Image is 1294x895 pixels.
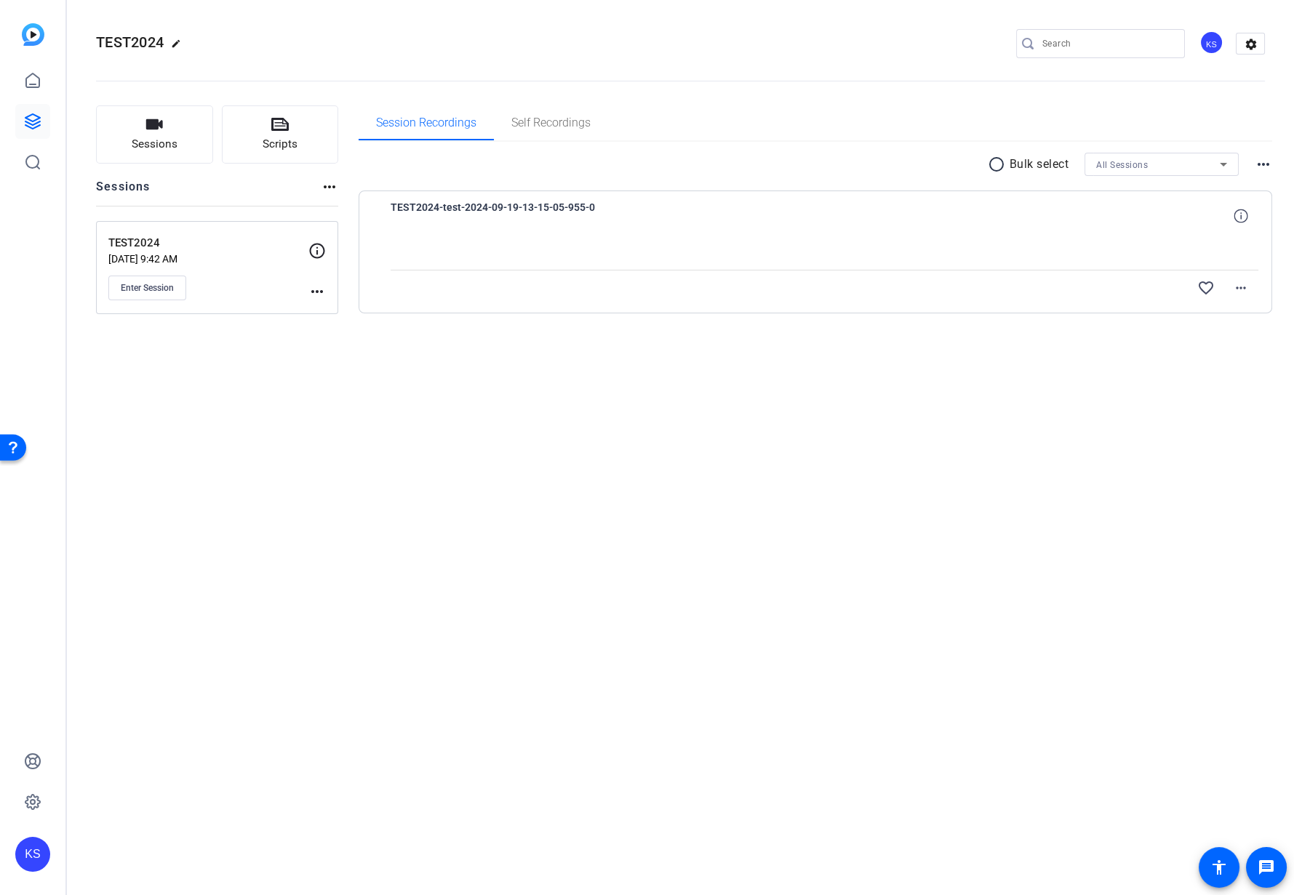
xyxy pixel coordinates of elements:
[1255,156,1272,173] mat-icon: more_horiz
[132,136,177,153] span: Sessions
[222,105,339,164] button: Scripts
[308,283,326,300] mat-icon: more_horiz
[1258,859,1275,876] mat-icon: message
[1197,279,1215,297] mat-icon: favorite_border
[1096,160,1148,170] span: All Sessions
[108,253,308,265] p: [DATE] 9:42 AM
[1042,35,1173,52] input: Search
[1199,31,1225,56] ngx-avatar: Keith Sonstegard
[108,235,308,252] p: TEST2024
[1010,156,1069,173] p: Bulk select
[108,276,186,300] button: Enter Session
[121,282,174,294] span: Enter Session
[376,117,476,129] span: Session Recordings
[96,33,164,51] span: TEST2024
[15,837,50,872] div: KS
[391,198,660,233] span: TEST2024-test-2024-09-19-13-15-05-955-0
[1237,33,1266,55] mat-icon: settings
[1210,859,1228,876] mat-icon: accessibility
[96,178,151,206] h2: Sessions
[96,105,213,164] button: Sessions
[171,39,188,56] mat-icon: edit
[263,136,297,153] span: Scripts
[1232,279,1250,297] mat-icon: more_horiz
[321,178,338,196] mat-icon: more_horiz
[511,117,591,129] span: Self Recordings
[988,156,1010,173] mat-icon: radio_button_unchecked
[1199,31,1223,55] div: KS
[22,23,44,46] img: blue-gradient.svg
